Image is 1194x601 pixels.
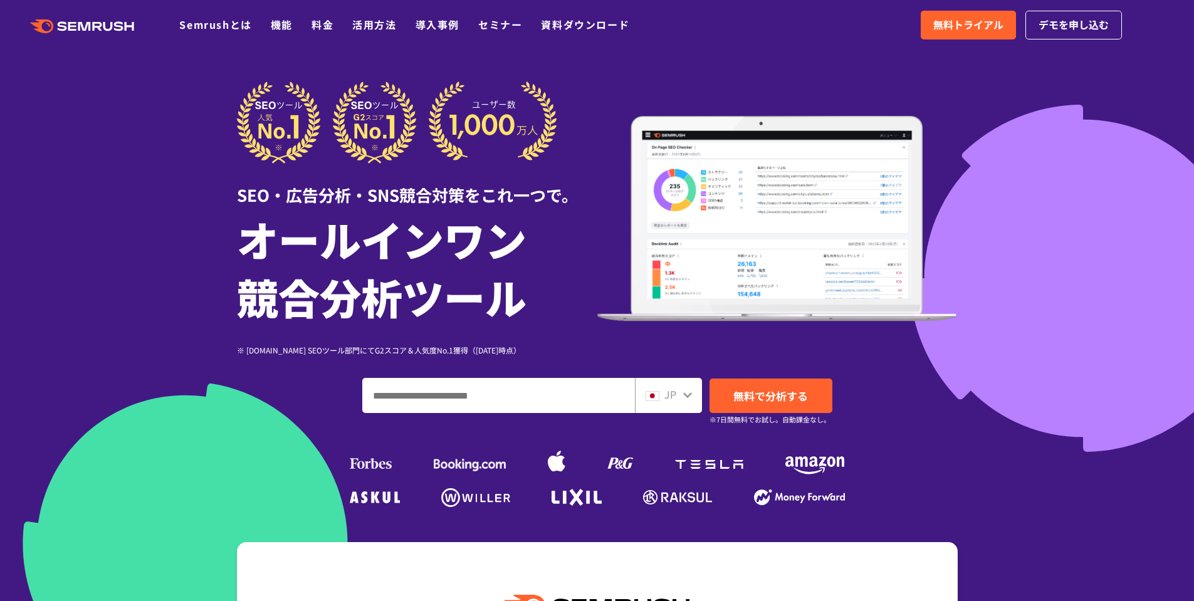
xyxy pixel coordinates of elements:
[363,379,634,412] input: ドメイン、キーワードまたはURLを入力してください
[541,17,629,32] a: 資料ダウンロード
[933,17,1003,33] span: 無料トライアル
[237,210,597,325] h1: オールインワン 競合分析ツール
[1025,11,1122,39] a: デモを申し込む
[478,17,522,32] a: セミナー
[237,164,597,207] div: SEO・広告分析・SNS競合対策をこれ一つで。
[710,379,832,413] a: 無料で分析する
[733,388,808,404] span: 無料で分析する
[179,17,251,32] a: Semrushとは
[1039,17,1109,33] span: デモを申し込む
[237,344,597,356] div: ※ [DOMAIN_NAME] SEOツール部門にてG2スコア＆人気度No.1獲得（[DATE]時点）
[271,17,293,32] a: 機能
[664,387,676,402] span: JP
[352,17,396,32] a: 活用方法
[921,11,1016,39] a: 無料トライアル
[312,17,333,32] a: 料金
[710,414,830,426] small: ※7日間無料でお試し。自動課金なし。
[416,17,459,32] a: 導入事例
